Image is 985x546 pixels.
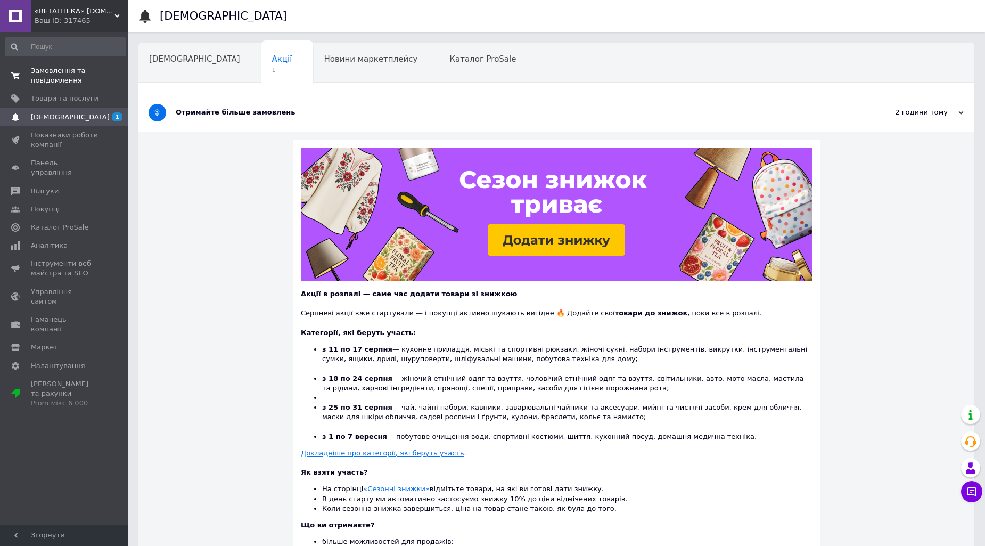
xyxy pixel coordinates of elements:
[149,54,240,64] span: [DEMOGRAPHIC_DATA]
[322,484,812,494] li: На сторінці відмітьте товари, на які ви готові дати знижку.
[31,287,98,306] span: Управління сайтом
[857,108,964,117] div: 2 години тому
[31,94,98,103] span: Товари та послуги
[301,329,416,337] b: Категорії, які беруть участь:
[31,131,98,150] span: Показники роботи компанії
[5,37,126,56] input: Пошук
[449,54,516,64] span: Каталог ProSale
[961,481,982,502] button: Чат з покупцем
[31,259,98,278] span: Інструменти веб-майстра та SEO
[322,374,812,393] li: — жіночий етнічний одяг та взуття, чоловічий етнічний одяг та взуття, світильники, авто, мото мас...
[322,432,812,442] li: — побутове очищення води, спортивні костюми, шиття, кухонний посуд, домашня медична техніка.
[31,315,98,334] span: Гаманець компанії
[31,398,98,408] div: Prom мікс 6 000
[35,16,128,26] div: Ваш ID: 317465
[301,299,812,318] div: Серпневі акції вже стартували — і покупці активно шукають вигідне 🔥 Додайте свої , поки все в роз...
[31,186,59,196] span: Відгуки
[301,521,374,529] b: Що ви отримаєте?
[31,66,98,85] span: Замовлення та повідомлення
[322,403,392,411] b: з 25 по 31 серпня
[112,112,122,121] span: 1
[322,504,812,514] li: Коли сезонна знижка завершиться, ціна на товар стане такою, як була до того.
[272,66,292,74] span: 1
[363,485,429,493] a: «Сезонні знижки»
[35,6,114,16] span: «ВЕТАПТЕКА» vetapteka.vinnica.ua
[176,108,857,117] div: Отримайте більше замовлень
[301,468,368,476] b: Як взяти участь?
[301,449,464,457] u: Докладніше про категорії, які беруть участь
[31,343,58,352] span: Маркет
[31,158,98,177] span: Панель управління
[301,449,466,457] a: Докладніше про категорії, які беруть участь.
[31,361,85,371] span: Налаштування
[322,345,392,353] b: з 11 по 17 серпня
[615,309,688,317] b: товари до знижок
[322,494,812,504] li: В день старту ми автоматично застосуємо знижку 10% до ціни відмічених товарів.
[322,345,812,374] li: — кухонне приладдя, міські та спортивні рюкзаки, жіночі сукні, набори інструментів, викрутки, інс...
[272,54,292,64] span: Акції
[31,241,68,250] span: Аналітика
[31,223,88,232] span: Каталог ProSale
[324,54,417,64] span: Новини маркетплейсу
[322,403,812,432] li: — чай, чайні набори, кавники, заварювальні чайники та аксесуари, мийні та чистячі засоби, крем дл...
[160,10,287,22] h1: [DEMOGRAPHIC_DATA]
[322,374,392,382] b: з 18 по 24 серпня
[31,112,110,122] span: [DEMOGRAPHIC_DATA]
[31,205,60,214] span: Покупці
[31,379,98,409] span: [PERSON_NAME] та рахунки
[322,433,387,441] b: з 1 по 7 вересня
[301,290,517,298] b: Акції в розпалі — саме час додати товари зі знижкою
